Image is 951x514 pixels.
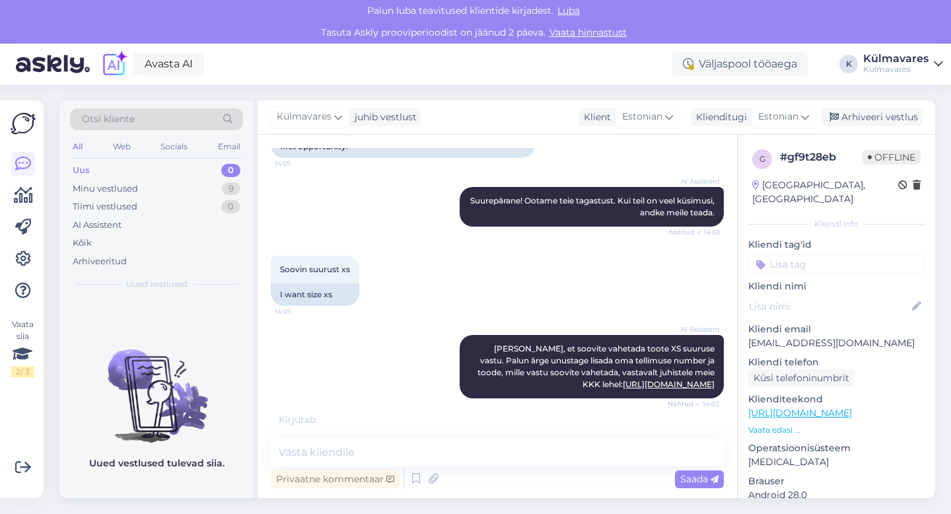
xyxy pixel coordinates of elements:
div: Klient [579,110,611,124]
span: . [316,414,318,425]
div: Kliendi info [748,218,925,230]
div: Vaata siia [11,318,34,378]
div: Web [110,138,133,155]
img: No chats [59,326,254,445]
div: K [839,55,858,73]
input: Lisa nimi [749,299,909,314]
div: Külmavares [863,54,929,64]
span: g [759,154,765,164]
img: explore-ai [100,50,128,78]
div: Arhiveeri vestlus [822,108,923,126]
a: [URL][DOMAIN_NAME] [623,379,715,389]
span: Estonian [758,110,798,124]
span: [PERSON_NAME], et soovite vahetada toote XS suuruse vastu. Palun ärge unustage lisada oma tellimu... [477,344,717,389]
div: Minu vestlused [73,182,138,196]
a: Vaata hinnastust [546,26,631,38]
div: [GEOGRAPHIC_DATA], [GEOGRAPHIC_DATA] [752,178,898,206]
div: Tiimi vestlused [73,200,137,213]
div: 0 [221,200,240,213]
div: 9 [222,182,240,196]
div: # gf9t28eb [780,149,863,165]
div: Privaatne kommentaar [271,470,400,488]
span: . [318,414,320,425]
span: AI Assistent [670,324,720,334]
div: 0 [221,164,240,177]
p: Uued vestlused tulevad siia. [89,457,225,470]
span: Saada [680,473,719,485]
p: Android 28.0 [748,488,925,502]
p: Vaata edasi ... [748,424,925,436]
a: KülmavaresKülmavares [863,54,943,75]
span: Luba [553,5,584,17]
p: [EMAIL_ADDRESS][DOMAIN_NAME] [748,336,925,350]
div: Külmavares [863,64,929,75]
p: Kliendi telefon [748,355,925,369]
div: Kirjutab [271,413,724,427]
div: Arhiveeritud [73,255,127,268]
p: [MEDICAL_DATA] [748,455,925,469]
span: Uued vestlused [126,278,188,290]
div: I want size xs [271,283,359,306]
span: Nähtud ✓ 14:02 [668,399,720,409]
p: Kliendi tag'id [748,238,925,252]
span: Estonian [622,110,662,124]
span: AI Assistent [670,176,720,186]
div: Uus [73,164,90,177]
div: AI Assistent [73,219,122,232]
a: Avasta AI [133,53,204,75]
span: 14:01 [275,159,324,168]
div: Küsi telefoninumbrit [748,369,855,387]
div: All [70,138,85,155]
p: Kliendi nimi [748,279,925,293]
input: Lisa tag [748,254,925,274]
div: juhib vestlust [349,110,417,124]
span: Soovin suurust xs [280,264,350,274]
div: Socials [158,138,190,155]
p: Klienditeekond [748,392,925,406]
span: 14:01 [275,307,324,316]
span: Offline [863,150,921,165]
div: 2 / 3 [11,366,34,378]
a: [URL][DOMAIN_NAME] [748,407,852,419]
div: Kõik [73,237,92,250]
p: Operatsioonisüsteem [748,441,925,455]
span: Külmavares [277,110,332,124]
p: Kliendi email [748,322,925,336]
div: Klienditugi [691,110,747,124]
div: Email [215,138,243,155]
span: Nähtud ✓ 14:01 [669,227,720,237]
div: Väljaspool tööaega [672,52,808,76]
p: Brauser [748,474,925,488]
img: Askly Logo [11,111,36,136]
span: Otsi kliente [82,112,135,126]
span: Suurepärane! Ootame teie tagastust. Kui teil on veel küsimusi, andke meile teada. [470,196,717,217]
